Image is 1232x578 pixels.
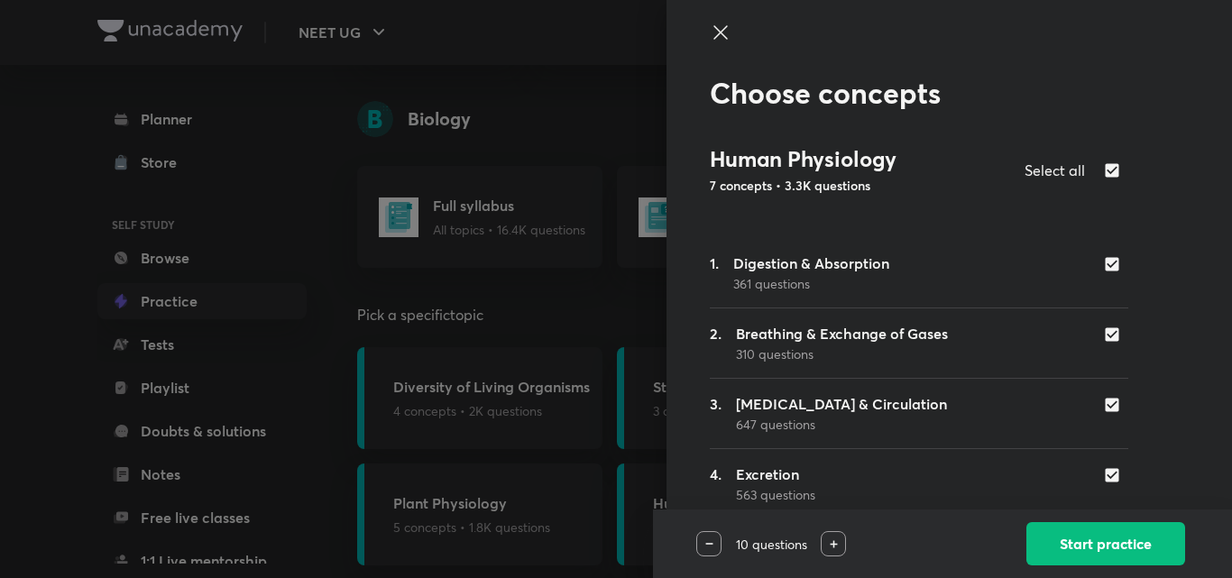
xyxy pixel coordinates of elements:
h3: Human Physiology [710,146,1011,172]
h2: Choose concepts [710,76,1128,110]
p: 361 questions [733,274,889,293]
p: 7 concepts • 3.3K questions [710,176,1011,195]
h5: 1. [710,252,719,293]
p: 310 questions [736,344,948,363]
h5: Digestion & Absorption [733,252,889,274]
h5: Excretion [736,463,815,485]
h5: 3. [710,393,722,434]
img: increase [830,540,838,548]
h5: 2. [710,323,722,363]
h5: [MEDICAL_DATA] & Circulation [736,393,947,415]
h5: Breathing & Exchange of Gases [736,323,948,344]
p: 563 questions [736,485,815,504]
p: 10 questions [722,535,821,554]
button: Start practice [1026,522,1185,565]
img: decrease [705,543,713,545]
h5: 4. [710,463,722,504]
h5: Select all [1025,160,1085,181]
p: 647 questions [736,415,947,434]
